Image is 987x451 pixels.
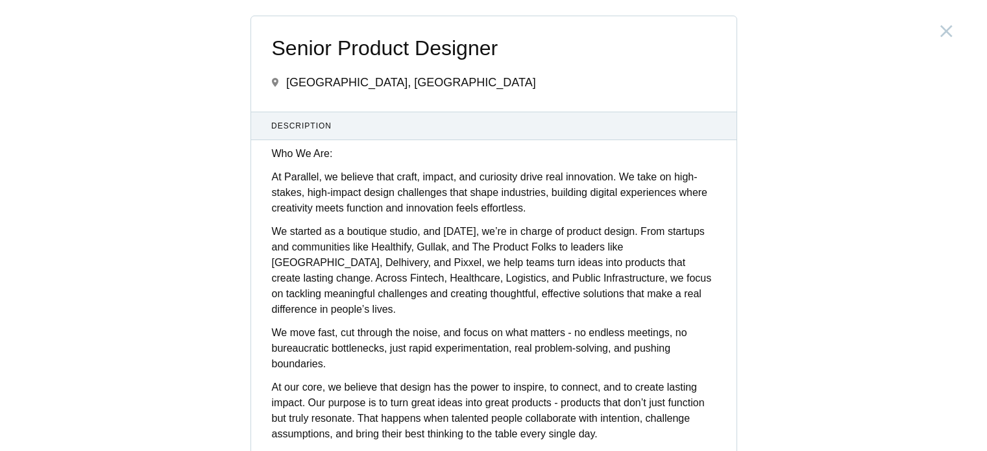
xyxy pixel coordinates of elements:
[271,120,716,132] span: Description
[272,169,716,216] p: At Parallel, we believe that craft, impact, and curiosity drive real innovation. We take on high-...
[272,325,716,372] p: We move fast, cut through the noise, and focus on what matters - no endless meetings, no bureaucr...
[272,37,716,60] span: Senior Product Designer
[272,380,716,442] p: At our core, we believe that design has the power to inspire, to connect, and to create lasting i...
[272,148,333,159] strong: Who We Are:
[286,76,536,89] span: [GEOGRAPHIC_DATA], [GEOGRAPHIC_DATA]
[272,224,716,317] p: We started as a boutique studio, and [DATE], we’re in charge of product design. From startups and...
